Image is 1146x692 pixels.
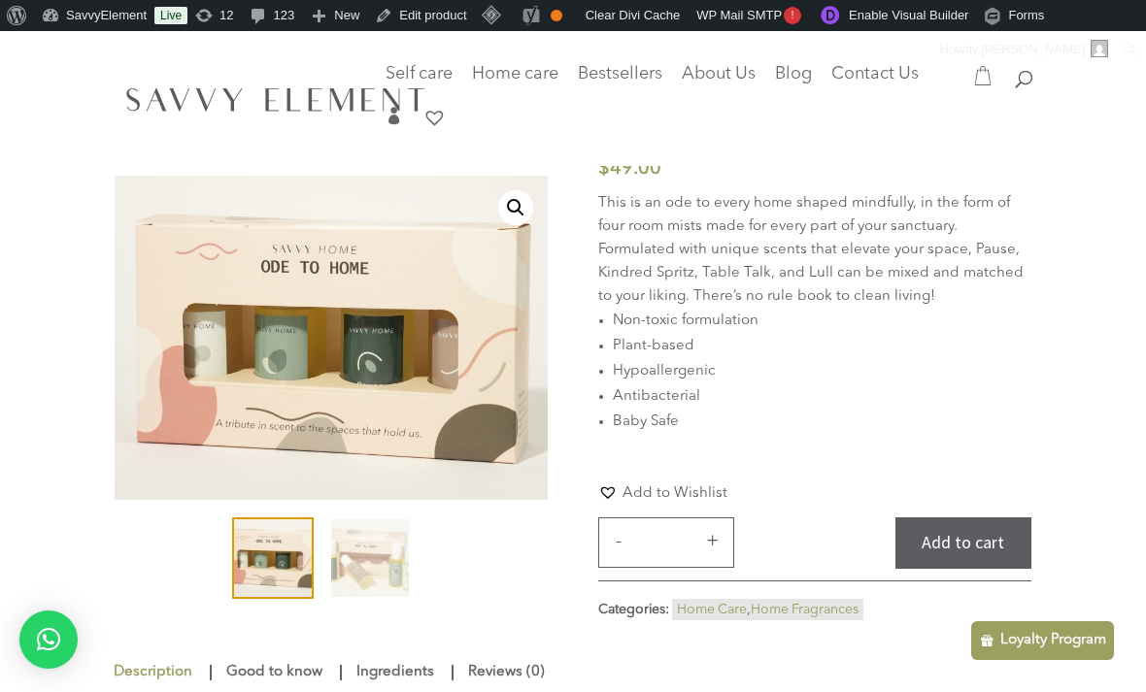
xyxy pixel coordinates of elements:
a: View full-screen image gallery [498,190,533,225]
span: $ [598,159,610,179]
p: This is an ode to every home shaped mindfully, in the form of four room mists made for every part... [598,192,1031,309]
input: Product quantity [636,518,694,567]
a: Description [113,655,197,690]
a: Ingredients [352,655,439,690]
a: Good to know [221,655,327,690]
span:  [386,107,403,124]
button: Add to cart [895,517,1031,569]
a: Reviews (0) [463,655,550,690]
span: Bestsellers [578,65,662,82]
span: About Us [682,65,756,82]
span: , [672,599,863,620]
a: Add to Wishlist [598,482,727,503]
li: Hypoallergenic [613,359,1031,384]
a:  [386,107,403,139]
a: Home care [472,67,558,106]
span: ! [784,7,801,24]
span: Blog [775,65,812,82]
a: Home Care [677,603,747,616]
a: Howdy, [933,34,1116,65]
a: Live [154,7,187,24]
span: [PERSON_NAME] [981,42,1085,56]
a: Blog [775,67,812,94]
a: Self care [386,67,453,106]
div: OK [551,10,562,21]
bdi: 49.00 [598,159,661,179]
p: Loyalty Program [1000,629,1106,652]
li: Plant-based [613,334,1031,359]
img: SavvyElement [118,79,432,119]
a: Contact Us [831,67,919,94]
li: Baby Safe [613,410,1031,435]
span: Contact Us [831,65,919,82]
a: Bestsellers [578,67,662,94]
img: Ode to Home - Image 2 [331,519,409,597]
span: Self care [386,65,453,82]
a: Home Fragrances [751,603,859,616]
li: Antibacterial [613,384,1031,410]
img: Ode to Home [234,519,312,597]
a: About Us [682,67,756,94]
li: Non-toxic formulation [613,309,1031,334]
span: Add to Wishlist [623,486,727,501]
button: + [698,529,727,552]
span: Categories: [598,603,669,616]
button: - [604,529,633,552]
span: Home care [472,65,558,82]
